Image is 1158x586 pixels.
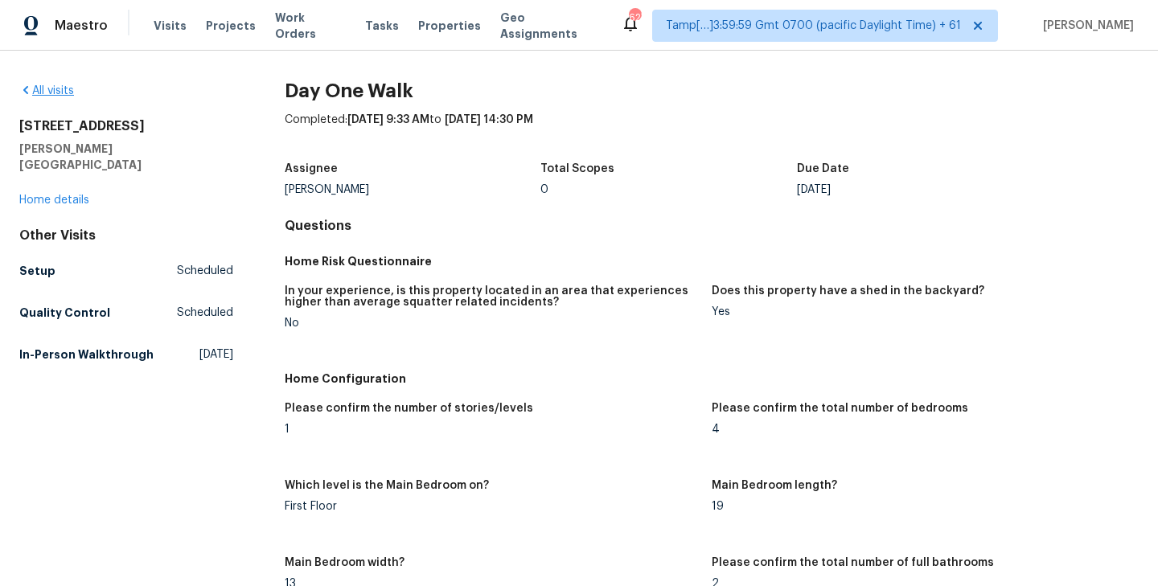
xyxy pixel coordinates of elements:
[797,184,1053,195] div: [DATE]
[540,163,614,174] h5: Total Scopes
[712,403,968,414] h5: Please confirm the total number of bedrooms
[712,501,1126,512] div: 19
[1037,18,1134,34] span: [PERSON_NAME]
[19,118,233,134] h2: [STREET_ADDRESS]
[365,20,399,31] span: Tasks
[285,112,1139,154] div: Completed: to
[177,263,233,279] span: Scheduled
[285,403,533,414] h5: Please confirm the number of stories/levels
[712,480,837,491] h5: Main Bedroom length?
[797,163,849,174] h5: Due Date
[285,163,338,174] h5: Assignee
[19,346,154,363] h5: In-Person Walkthrough
[199,346,233,363] span: [DATE]
[19,263,55,279] h5: Setup
[177,305,233,321] span: Scheduled
[629,10,640,26] div: 627
[285,253,1139,269] h5: Home Risk Questionnaire
[500,10,602,42] span: Geo Assignments
[19,305,110,321] h5: Quality Control
[540,184,797,195] div: 0
[285,318,699,329] div: No
[285,83,1139,99] h2: Day One Walk
[206,18,256,34] span: Projects
[285,285,699,308] h5: In your experience, is this property located in an area that experiences higher than average squa...
[712,424,1126,435] div: 4
[275,10,346,42] span: Work Orders
[666,18,961,34] span: Tamp[…]3:59:59 Gmt 0700 (pacific Daylight Time) + 61
[285,218,1139,234] h4: Questions
[19,298,233,327] a: Quality ControlScheduled
[154,18,187,34] span: Visits
[445,114,533,125] span: [DATE] 14:30 PM
[285,480,489,491] h5: Which level is the Main Bedroom on?
[19,340,233,369] a: In-Person Walkthrough[DATE]
[285,557,404,568] h5: Main Bedroom width?
[19,141,233,173] h5: [PERSON_NAME][GEOGRAPHIC_DATA]
[285,184,541,195] div: [PERSON_NAME]
[418,18,481,34] span: Properties
[712,285,984,297] h5: Does this property have a shed in the backyard?
[285,501,699,512] div: First Floor
[19,85,74,96] a: All visits
[19,195,89,206] a: Home details
[19,256,233,285] a: SetupScheduled
[19,227,233,244] div: Other Visits
[712,306,1126,318] div: Yes
[285,371,1139,387] h5: Home Configuration
[55,18,108,34] span: Maestro
[712,557,994,568] h5: Please confirm the total number of full bathrooms
[285,424,699,435] div: 1
[347,114,429,125] span: [DATE] 9:33 AM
